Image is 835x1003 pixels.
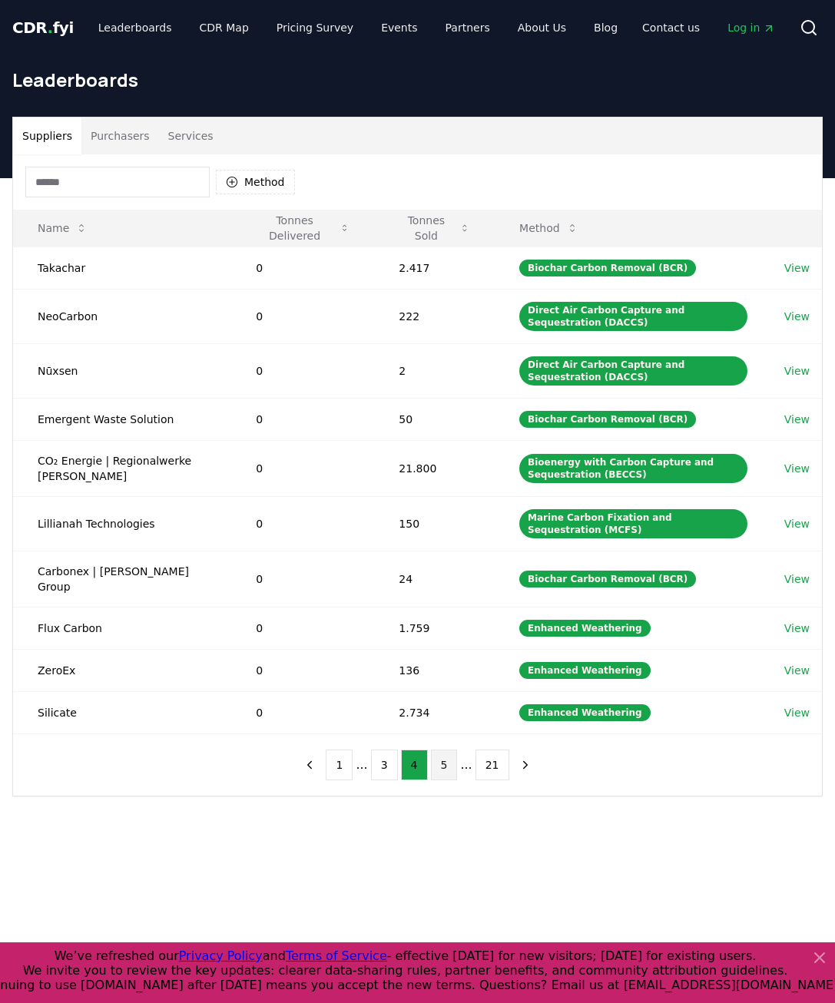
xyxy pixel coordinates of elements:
button: Tonnes Delivered [244,213,362,243]
td: Nūxsen [13,343,231,398]
button: Method [507,213,591,243]
a: CDR Map [187,14,261,41]
a: Pricing Survey [264,14,366,41]
div: Biochar Carbon Removal (BCR) [519,260,696,276]
td: Lillianah Technologies [13,496,231,551]
a: View [784,571,810,587]
td: Flux Carbon [13,607,231,649]
li: ... [356,756,367,774]
td: 21.800 [374,440,495,496]
a: Contact us [630,14,712,41]
button: Services [159,118,223,154]
td: 2 [374,343,495,398]
button: 21 [475,750,509,780]
div: Biochar Carbon Removal (BCR) [519,571,696,588]
a: CDR.fyi [12,17,74,38]
td: 0 [231,691,374,733]
a: View [784,412,810,427]
button: Name [25,213,100,243]
td: 2.417 [374,247,495,289]
td: 0 [231,440,374,496]
button: Purchasers [81,118,159,154]
td: 0 [231,551,374,607]
td: 50 [374,398,495,440]
td: 0 [231,496,374,551]
td: Emergent Waste Solution [13,398,231,440]
a: Blog [582,14,630,41]
td: 0 [231,649,374,691]
a: View [784,663,810,678]
button: 4 [401,750,428,780]
a: View [784,705,810,720]
button: Suppliers [13,118,81,154]
div: Bioenergy with Carbon Capture and Sequestration (BECCS) [519,454,747,483]
td: Takachar [13,247,231,289]
div: Direct Air Carbon Capture and Sequestration (DACCS) [519,302,747,331]
h1: Leaderboards [12,68,823,92]
a: Partners [433,14,502,41]
td: 136 [374,649,495,691]
span: . [48,18,53,37]
button: 5 [431,750,458,780]
td: 0 [231,289,374,343]
button: Method [216,170,295,194]
div: Enhanced Weathering [519,662,651,679]
button: 3 [371,750,398,780]
span: CDR fyi [12,18,74,37]
a: View [784,516,810,531]
div: Enhanced Weathering [519,704,651,721]
td: 24 [374,551,495,607]
a: Events [369,14,429,41]
td: NeoCarbon [13,289,231,343]
td: ZeroEx [13,649,231,691]
td: 0 [231,343,374,398]
td: 222 [374,289,495,343]
li: ... [460,756,472,774]
div: Marine Carbon Fixation and Sequestration (MCFS) [519,509,747,538]
td: Silicate [13,691,231,733]
td: 0 [231,247,374,289]
td: 150 [374,496,495,551]
button: next page [512,750,538,780]
button: previous page [297,750,323,780]
a: View [784,309,810,324]
td: 0 [231,398,374,440]
td: CO₂ Energie | Regionalwerke [PERSON_NAME] [13,440,231,496]
td: 0 [231,607,374,649]
a: View [784,461,810,476]
td: 2.734 [374,691,495,733]
nav: Main [630,14,787,41]
button: 1 [326,750,353,780]
button: Tonnes Sold [386,213,482,243]
div: Direct Air Carbon Capture and Sequestration (DACCS) [519,356,747,386]
a: Log in [715,14,787,41]
td: 1.759 [374,607,495,649]
a: View [784,621,810,636]
div: Biochar Carbon Removal (BCR) [519,411,696,428]
td: Carbonex | [PERSON_NAME] Group [13,551,231,607]
a: View [784,363,810,379]
div: Enhanced Weathering [519,620,651,637]
a: About Us [505,14,578,41]
a: Leaderboards [86,14,184,41]
nav: Main [86,14,630,41]
a: View [784,260,810,276]
span: Log in [727,20,775,35]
